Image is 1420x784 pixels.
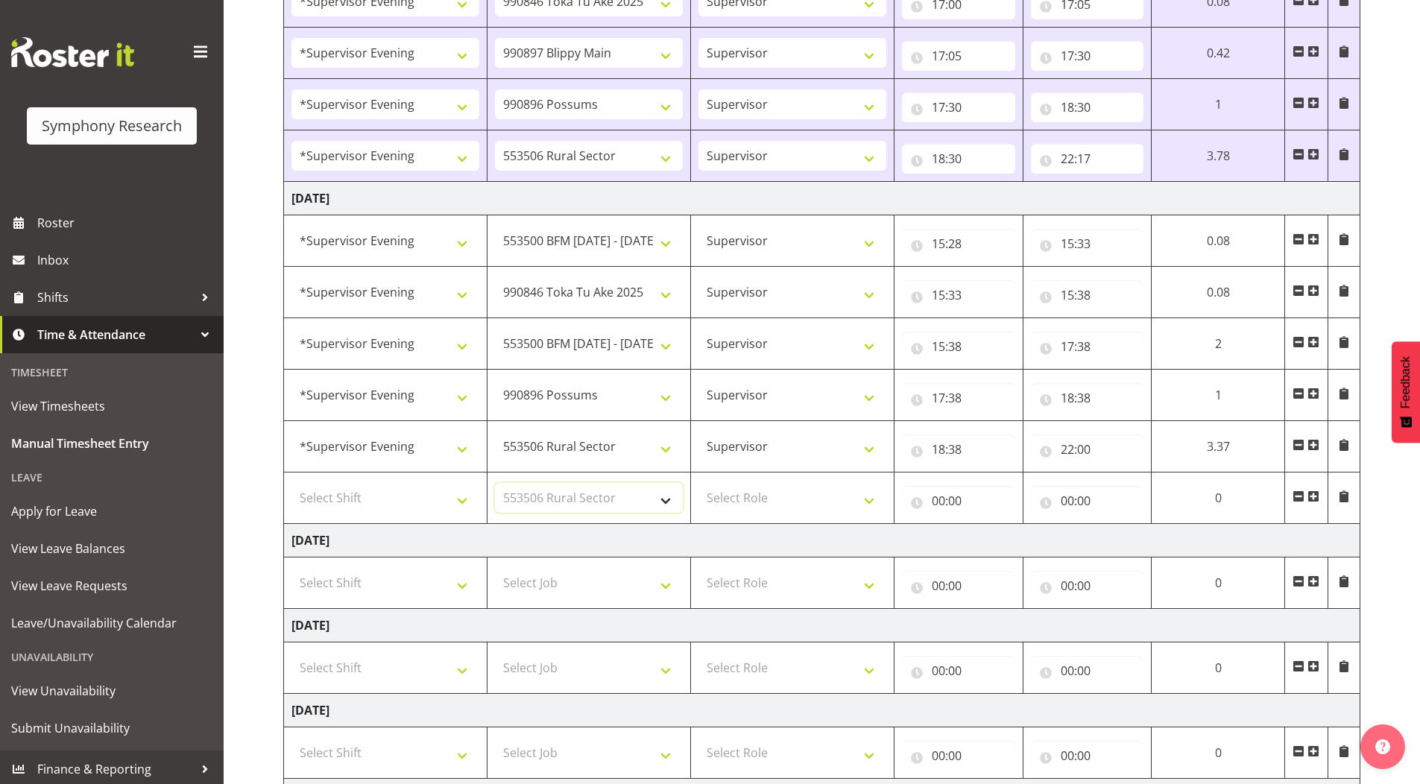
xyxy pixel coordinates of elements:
[11,717,212,739] span: Submit Unavailability
[1152,642,1285,694] td: 0
[1031,92,1144,122] input: Click to select...
[1152,79,1285,130] td: 1
[37,212,216,234] span: Roster
[902,92,1015,122] input: Click to select...
[11,500,212,522] span: Apply for Leave
[1152,370,1285,421] td: 1
[902,229,1015,259] input: Click to select...
[4,672,220,709] a: View Unavailability
[902,741,1015,771] input: Click to select...
[4,462,220,493] div: Leave
[1031,434,1144,464] input: Click to select...
[1031,280,1144,310] input: Click to select...
[37,286,194,309] span: Shifts
[11,432,212,455] span: Manual Timesheet Entry
[4,493,220,530] a: Apply for Leave
[4,642,220,672] div: Unavailability
[11,680,212,702] span: View Unavailability
[1152,215,1285,267] td: 0.08
[4,604,220,642] a: Leave/Unavailability Calendar
[11,37,134,67] img: Rosterit website logo
[4,709,220,747] a: Submit Unavailability
[1031,332,1144,361] input: Click to select...
[42,115,182,137] div: Symphony Research
[1031,741,1144,771] input: Click to select...
[1152,318,1285,370] td: 2
[1399,356,1413,408] span: Feedback
[37,758,194,780] span: Finance & Reporting
[4,357,220,388] div: Timesheet
[1152,130,1285,182] td: 3.78
[1031,41,1144,71] input: Click to select...
[11,575,212,597] span: View Leave Requests
[37,249,216,271] span: Inbox
[902,41,1015,71] input: Click to select...
[1031,656,1144,686] input: Click to select...
[284,694,1360,727] td: [DATE]
[284,609,1360,642] td: [DATE]
[902,280,1015,310] input: Click to select...
[902,383,1015,413] input: Click to select...
[1375,739,1390,754] img: help-xxl-2.png
[1152,267,1285,318] td: 0.08
[1392,341,1420,443] button: Feedback - Show survey
[11,537,212,560] span: View Leave Balances
[902,486,1015,516] input: Click to select...
[902,571,1015,601] input: Click to select...
[4,530,220,567] a: View Leave Balances
[11,612,212,634] span: Leave/Unavailability Calendar
[284,524,1360,557] td: [DATE]
[902,434,1015,464] input: Click to select...
[11,395,212,417] span: View Timesheets
[37,323,194,346] span: Time & Attendance
[1152,421,1285,472] td: 3.37
[1152,727,1285,779] td: 0
[4,425,220,462] a: Manual Timesheet Entry
[902,144,1015,174] input: Click to select...
[1031,486,1144,516] input: Click to select...
[4,567,220,604] a: View Leave Requests
[902,656,1015,686] input: Click to select...
[1152,472,1285,524] td: 0
[284,182,1360,215] td: [DATE]
[1152,28,1285,79] td: 0.42
[1031,571,1144,601] input: Click to select...
[902,332,1015,361] input: Click to select...
[1152,557,1285,609] td: 0
[1031,229,1144,259] input: Click to select...
[1031,383,1144,413] input: Click to select...
[4,388,220,425] a: View Timesheets
[1031,144,1144,174] input: Click to select...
